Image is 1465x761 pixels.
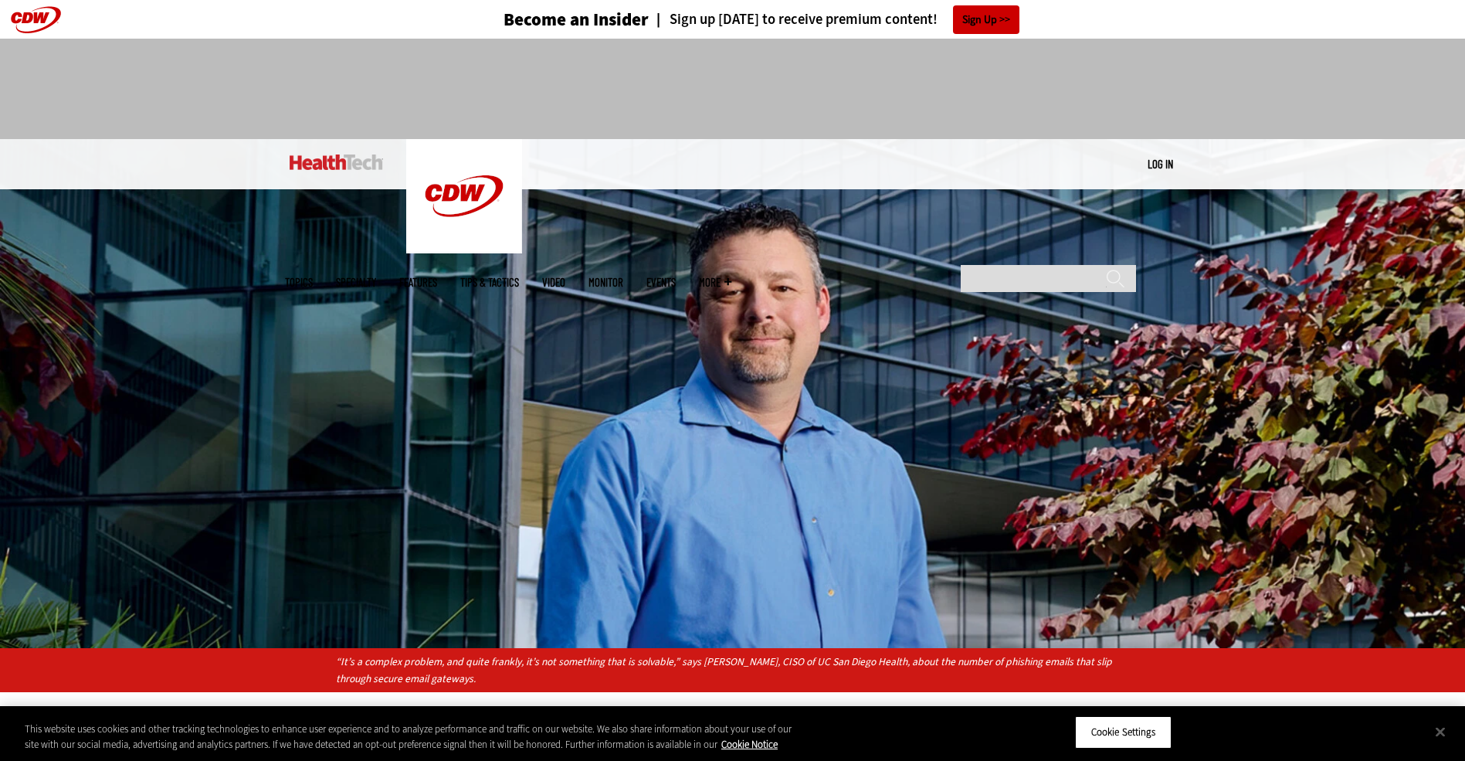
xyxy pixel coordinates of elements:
a: Tips & Tactics [460,277,519,288]
p: “It’s a complex problem, and quite frankly, it’s not something that is solvable,” says [PERSON_NA... [336,654,1129,688]
a: Events [646,277,676,288]
button: Close [1423,715,1457,749]
a: Become an Insider [446,11,649,29]
img: Home [290,155,383,170]
button: Cookie Settings [1075,716,1172,749]
span: Topics [285,277,313,288]
a: Features [399,277,437,288]
h3: Become an Insider [504,11,649,29]
a: Sign up [DATE] to receive premium content! [649,12,938,27]
a: Sign Up [953,5,1019,34]
a: CDW [406,241,522,257]
a: Log in [1148,157,1173,171]
a: MonITor [588,277,623,288]
a: Video [542,277,565,288]
span: More [699,277,731,288]
span: Specialty [336,277,376,288]
a: More information about your privacy [721,738,778,751]
div: User menu [1148,156,1173,172]
iframe: advertisement [452,54,1014,124]
div: This website uses cookies and other tracking technologies to enhance user experience and to analy... [25,722,805,752]
img: Home [406,139,522,253]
